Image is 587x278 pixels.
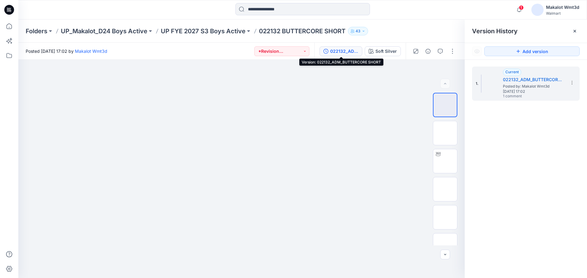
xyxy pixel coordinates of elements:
[259,27,345,35] p: 022132 BUTTERCORE SHORT
[365,46,401,56] button: Soft Silver
[26,48,107,54] span: Posted [DATE] 17:02 by
[572,29,577,34] button: Close
[319,46,362,56] button: 022132_ADM_BUTTERCORE SHORT
[161,27,246,35] a: UP FYE 2027 S3 Boys Active
[546,4,579,11] div: Makalot Wmt3d
[330,48,358,55] div: 022132_ADM_BUTTERCORE SHORT
[356,28,360,34] p: 43
[546,11,579,16] div: Walmart
[75,49,107,54] a: Makalot Wmt3d
[531,4,544,16] img: avatar
[348,27,368,35] button: 43
[472,46,482,56] button: Show Hidden Versions
[484,46,580,56] button: Add version
[26,27,47,35] a: Folders
[375,48,397,55] div: Soft Silver
[505,70,519,74] span: Current
[476,81,478,86] span: 1.
[503,83,564,89] span: Posted by: Makalot Wmt3d
[503,76,564,83] h5: 022132_ADM_BUTTERCORE SHORT
[503,94,546,99] span: 1 comment
[503,89,564,94] span: [DATE] 17:02
[423,46,433,56] button: Details
[61,27,147,35] a: UP_Makalot_D24 Boys Active
[519,5,524,10] span: 1
[472,27,518,35] span: Version History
